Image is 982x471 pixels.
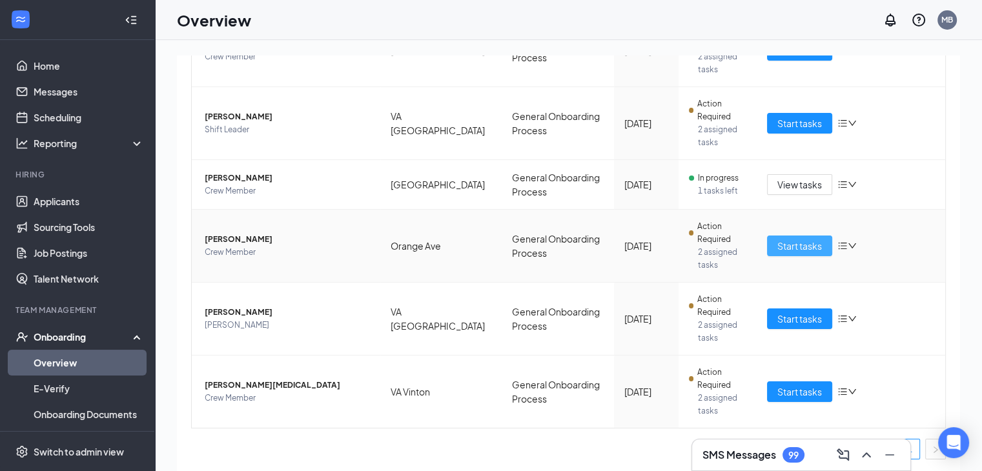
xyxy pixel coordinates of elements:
button: Start tasks [767,308,832,329]
div: [DATE] [624,239,668,253]
a: Activity log [34,427,144,453]
td: General Onboarding Process [502,210,614,283]
div: [DATE] [624,116,668,130]
a: Talent Network [34,266,144,292]
div: [DATE] [624,312,668,326]
h3: SMS Messages [702,448,776,462]
svg: ComposeMessage [835,447,851,463]
span: [PERSON_NAME][MEDICAL_DATA] [205,379,370,392]
span: [PERSON_NAME] [205,319,370,332]
div: [DATE] [624,177,668,192]
button: ChevronUp [856,445,877,465]
span: Crew Member [205,185,370,197]
button: View tasks [767,174,832,195]
span: In progress [698,172,739,185]
svg: ChevronUp [859,447,874,463]
span: 2 assigned tasks [698,123,746,149]
a: Home [34,53,144,79]
button: right [925,439,946,459]
a: Overview [34,350,144,376]
td: General Onboarding Process [502,356,614,428]
td: General Onboarding Process [502,87,614,160]
span: right [932,446,939,454]
span: 1 tasks left [698,185,746,197]
span: 2 assigned tasks [698,392,746,417]
div: Open Intercom Messenger [938,427,969,458]
div: Hiring [15,169,141,180]
span: down [848,119,857,128]
div: Reporting [34,137,145,150]
span: Action Required [697,366,746,392]
span: Crew Member [205,392,370,405]
span: Crew Member [205,246,370,259]
span: Start tasks [777,385,822,399]
span: Action Required [697,220,746,246]
span: 2 assigned tasks [698,246,746,272]
span: Crew Member [205,50,370,63]
button: Start tasks [767,381,832,402]
svg: Minimize [882,447,897,463]
td: Orange Ave [380,210,502,283]
svg: QuestionInfo [911,12,926,28]
svg: UserCheck [15,330,28,343]
h1: Overview [177,9,251,31]
span: bars [837,314,848,324]
a: Applicants [34,188,144,214]
span: [PERSON_NAME] [205,172,370,185]
span: [PERSON_NAME] [205,110,370,123]
svg: Collapse [125,14,138,26]
div: MB [941,14,953,25]
span: bars [837,179,848,190]
svg: Analysis [15,137,28,150]
span: down [848,314,857,323]
div: 99 [788,450,799,461]
span: Action Required [697,97,746,123]
svg: WorkstreamLogo [14,13,27,26]
a: Job Postings [34,240,144,266]
span: [PERSON_NAME] [205,233,370,246]
span: down [848,180,857,189]
a: Scheduling [34,105,144,130]
span: bars [837,118,848,128]
svg: Notifications [883,12,898,28]
span: Start tasks [777,312,822,326]
div: Switch to admin view [34,445,124,458]
td: VA [GEOGRAPHIC_DATA] [380,283,502,356]
svg: Settings [15,445,28,458]
span: bars [837,241,848,251]
a: E-Verify [34,376,144,401]
span: Action Required [697,293,746,319]
button: ComposeMessage [833,445,854,465]
a: Sourcing Tools [34,214,144,240]
button: Start tasks [767,113,832,134]
div: Team Management [15,305,141,316]
div: [DATE] [624,385,668,399]
a: Onboarding Documents [34,401,144,427]
td: VA [GEOGRAPHIC_DATA] [380,87,502,160]
li: Next Page [925,439,946,459]
button: Minimize [879,445,900,465]
span: Shift Leader [205,123,370,136]
span: 2 assigned tasks [698,50,746,76]
span: Start tasks [777,239,822,253]
span: View tasks [777,177,822,192]
td: [GEOGRAPHIC_DATA] [380,160,502,210]
span: Start tasks [777,116,822,130]
span: bars [837,386,848,397]
span: [PERSON_NAME] [205,306,370,319]
span: 2 assigned tasks [698,319,746,345]
span: down [848,387,857,396]
td: General Onboarding Process [502,283,614,356]
a: Messages [34,79,144,105]
div: Onboarding [34,330,133,343]
td: General Onboarding Process [502,160,614,210]
span: down [848,241,857,250]
button: Start tasks [767,235,832,256]
td: VA Vinton [380,356,502,428]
